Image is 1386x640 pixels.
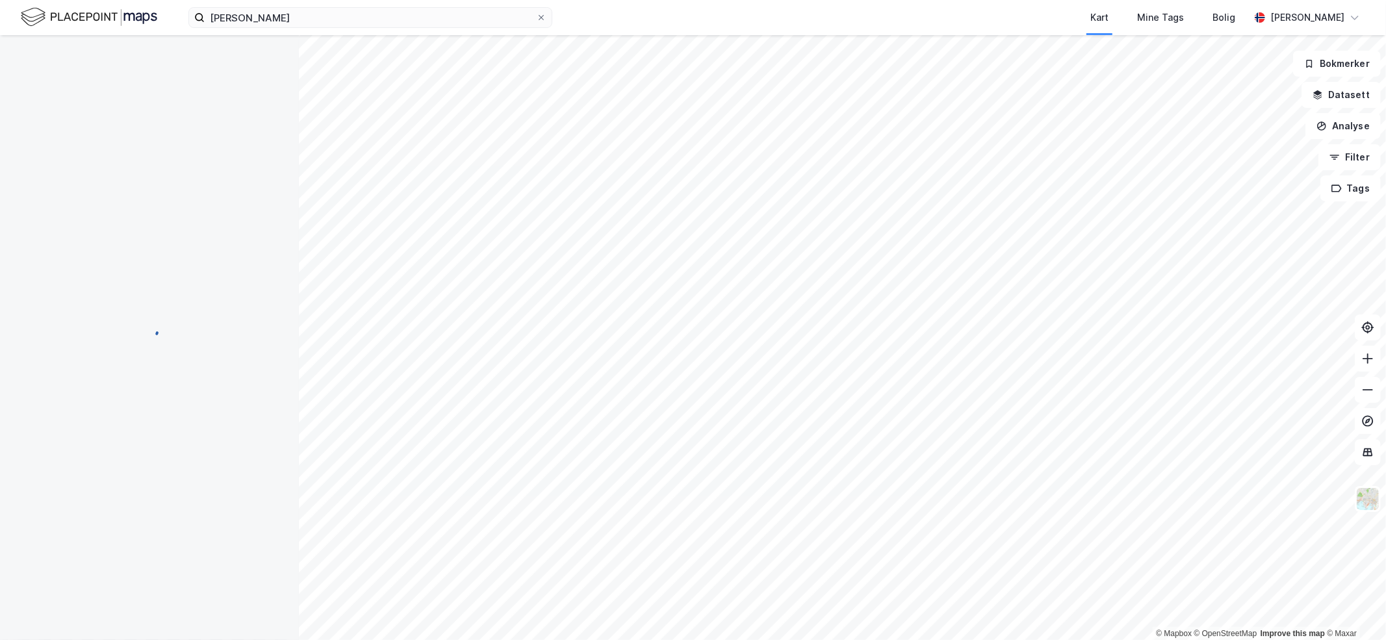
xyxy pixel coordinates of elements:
button: Analyse [1305,113,1381,139]
a: Mapbox [1156,629,1192,638]
button: Bokmerker [1293,51,1381,77]
button: Filter [1318,144,1381,170]
img: Z [1355,487,1380,511]
button: Tags [1320,175,1381,201]
input: Søk på adresse, matrikkel, gårdeiere, leietakere eller personer [205,8,536,27]
div: Mine Tags [1137,10,1184,25]
a: Improve this map [1261,629,1325,638]
div: Bolig [1213,10,1235,25]
a: OpenStreetMap [1194,629,1257,638]
img: spinner.a6d8c91a73a9ac5275cf975e30b51cfb.svg [139,320,160,340]
button: Datasett [1302,82,1381,108]
div: [PERSON_NAME] [1270,10,1344,25]
div: Kontrollprogram for chat [1321,578,1386,640]
img: logo.f888ab2527a4732fd821a326f86c7f29.svg [21,6,157,29]
div: Kart [1090,10,1109,25]
iframe: Chat Widget [1321,578,1386,640]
